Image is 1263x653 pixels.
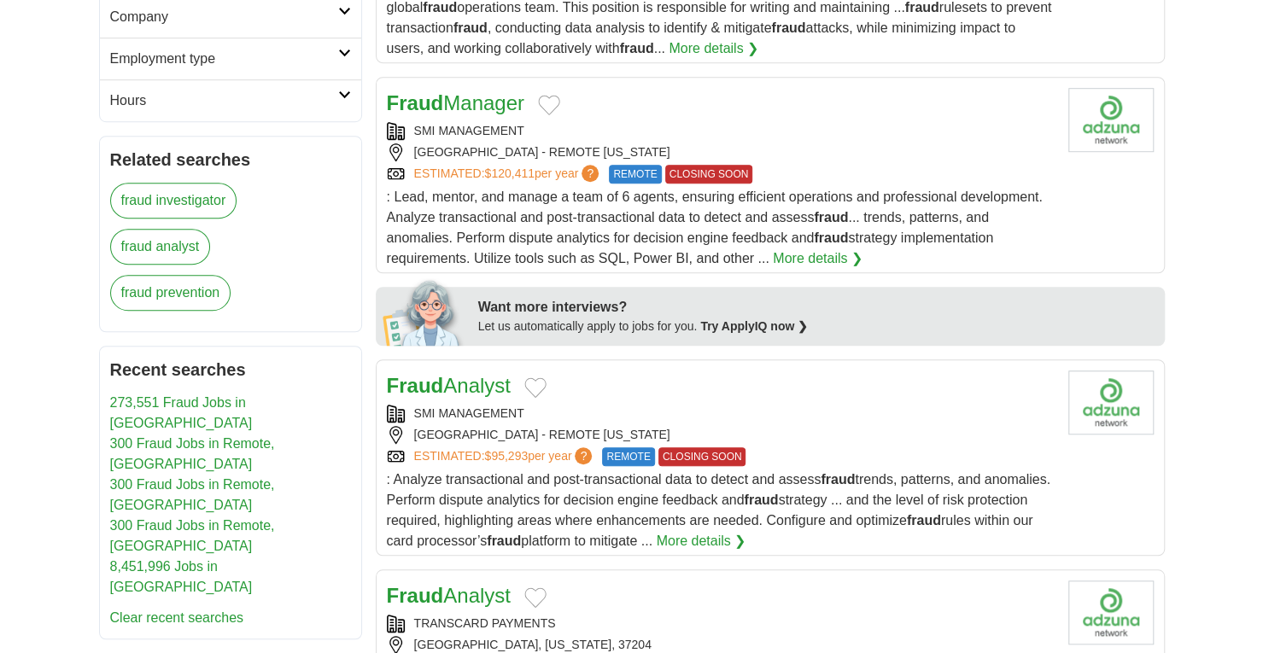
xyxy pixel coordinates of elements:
a: FraudManager [387,91,524,114]
a: FraudAnalyst [387,374,511,397]
a: 300 Fraud Jobs in Remote, [GEOGRAPHIC_DATA] [110,518,275,553]
strong: fraud [907,513,941,528]
a: More details ❯ [669,38,758,59]
h2: Related searches [110,147,351,172]
strong: fraud [814,230,848,245]
strong: Fraud [387,374,444,397]
a: Clear recent searches [110,610,244,625]
span: REMOTE [602,447,654,466]
img: Company logo [1068,88,1154,152]
button: Add to favorite jobs [524,587,547,608]
a: More details ❯ [773,248,862,269]
div: Want more interviews? [478,297,1155,318]
span: $95,293 [484,449,528,463]
a: Employment type [100,38,361,79]
a: ESTIMATED:$95,293per year? [414,447,596,466]
button: Add to favorite jobs [524,377,547,398]
span: : Analyze transactional and post-transactional data to detect and assess trends, patterns, and an... [387,472,1050,548]
span: REMOTE [609,165,661,184]
div: SMI MANAGEMENT [387,405,1055,423]
strong: fraud [453,20,488,35]
button: Add to favorite jobs [538,95,560,115]
h2: Company [110,7,338,27]
strong: Fraud [387,584,444,607]
strong: fraud [814,210,848,224]
strong: Fraud [387,91,444,114]
strong: fraud [821,472,855,487]
a: fraud prevention [110,275,231,311]
div: [GEOGRAPHIC_DATA] - REMOTE [US_STATE] [387,143,1055,161]
div: TRANSCARD PAYMENTS [387,615,1055,633]
a: 300 Fraud Jobs in Remote, [GEOGRAPHIC_DATA] [110,477,275,512]
img: Company logo [1068,370,1154,434]
span: ? [582,165,599,182]
a: 273,551 Fraud Jobs in [GEOGRAPHIC_DATA] [110,395,253,430]
strong: fraud [771,20,805,35]
div: [GEOGRAPHIC_DATA] - REMOTE [US_STATE] [387,426,1055,444]
div: SMI MANAGEMENT [387,122,1055,140]
span: CLOSING SOON [665,165,753,184]
a: 300 Fraud Jobs in Remote, [GEOGRAPHIC_DATA] [110,436,275,471]
span: CLOSING SOON [658,447,746,466]
a: Try ApplyIQ now ❯ [700,319,808,333]
span: : Lead, mentor, and manage a team of 6 agents, ensuring efficient operations and professional dev... [387,189,1043,265]
span: ? [575,447,592,464]
span: $120,411 [484,166,534,180]
h2: Employment type [110,49,338,69]
a: FraudAnalyst [387,584,511,607]
h2: Hours [110,90,338,111]
h2: Recent searches [110,357,351,382]
a: fraud analyst [110,229,211,265]
a: Hours [100,79,361,121]
img: apply-iq-scientist.png [383,277,465,346]
a: ESTIMATED:$120,411per year? [414,165,603,184]
strong: fraud [744,493,778,507]
a: More details ❯ [656,531,746,551]
strong: fraud [487,533,521,548]
a: 8,451,996 Jobs in [GEOGRAPHIC_DATA] [110,559,253,594]
a: fraud investigator [110,183,237,219]
strong: fraud [620,41,654,55]
div: Let us automatically apply to jobs for you. [478,318,1155,335]
img: Company logo [1068,580,1154,644]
